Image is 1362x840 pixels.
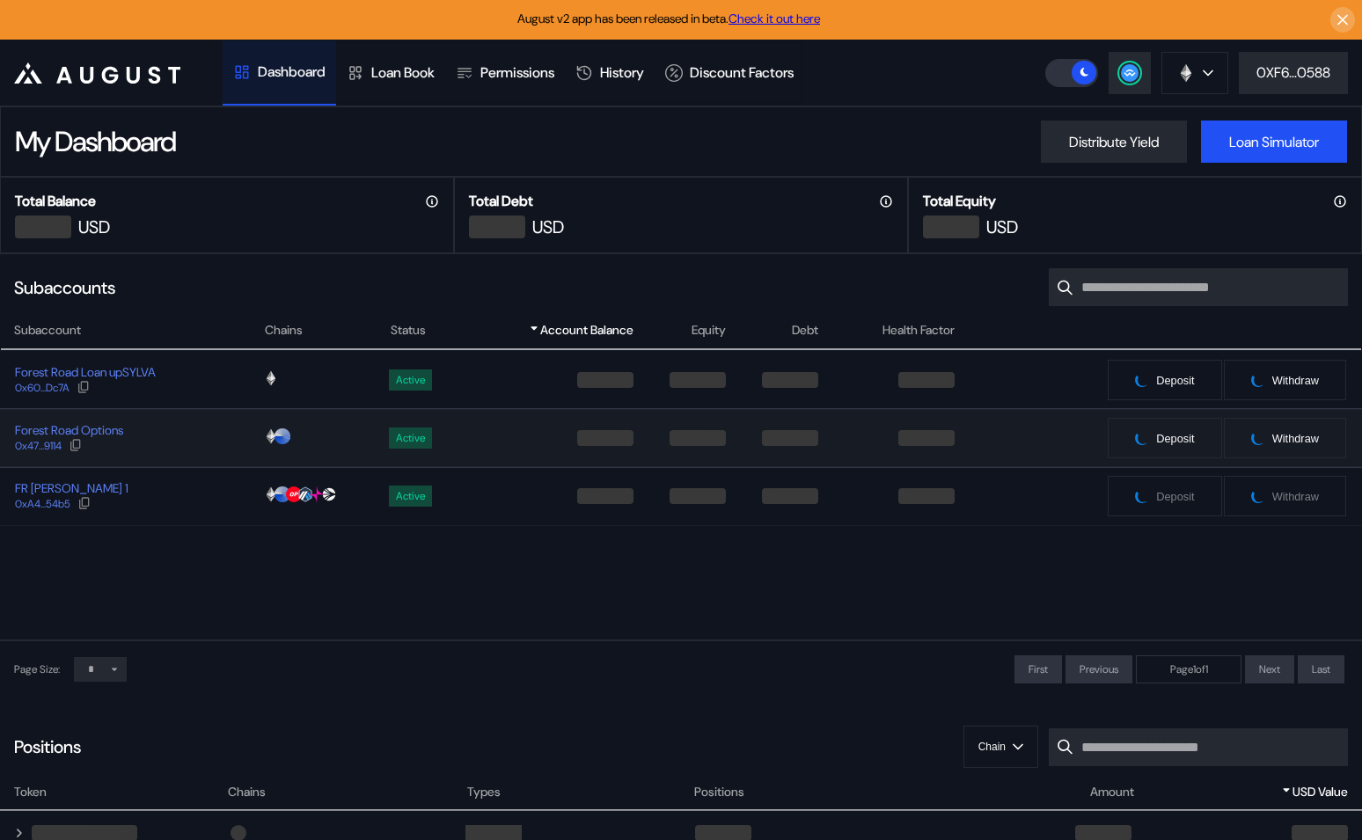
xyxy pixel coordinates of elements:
[1029,662,1048,676] span: First
[258,62,326,81] div: Dashboard
[1176,63,1196,83] img: chain logo
[1090,783,1134,801] span: Amount
[286,486,302,502] img: chain logo
[15,192,96,210] h2: Total Balance
[14,662,60,676] div: Page Size:
[1201,121,1347,163] button: Loan Simulator
[321,486,337,502] img: chain logo
[15,382,70,394] div: 0x60...Dc7A
[275,428,290,444] img: chain logo
[14,321,81,340] span: Subaccount
[690,63,794,82] div: Discount Factors
[263,486,279,502] img: chain logo
[1107,359,1222,401] button: pendingDeposit
[1251,431,1265,445] img: pending
[1170,662,1208,676] span: Page 1 of 1
[1312,662,1330,676] span: Last
[15,480,128,496] div: FR [PERSON_NAME] 1
[1272,374,1319,387] span: Withdraw
[78,215,110,238] div: USD
[336,40,445,106] a: Loan Book
[1041,121,1187,163] button: Distribute Yield
[275,486,290,502] img: chain logo
[480,63,554,82] div: Permissions
[1156,490,1194,503] span: Deposit
[391,321,426,340] span: Status
[228,783,266,801] span: Chains
[1107,417,1222,459] button: pendingDeposit
[15,364,156,380] div: Forest Road Loan upSYLVA
[986,215,1018,238] div: USD
[396,490,425,502] div: Active
[1080,662,1118,676] span: Previous
[1069,133,1159,151] div: Distribute Yield
[1223,359,1347,401] button: pendingWithdraw
[1135,373,1149,387] img: pending
[1065,655,1132,683] button: Previous
[1272,432,1319,445] span: Withdraw
[309,486,325,502] img: chain logo
[540,321,633,340] span: Account Balance
[565,40,655,106] a: History
[15,440,62,452] div: 0x47...9114
[978,741,1006,753] span: Chain
[297,486,313,502] img: chain logo
[882,321,955,340] span: Health Factor
[694,783,744,801] span: Positions
[729,11,820,26] a: Check it out here
[1259,662,1280,676] span: Next
[1135,431,1149,445] img: pending
[15,498,70,510] div: 0xA4...54b5
[14,735,81,758] div: Positions
[1298,655,1344,683] button: Last
[1107,475,1222,517] button: pendingDeposit
[396,432,425,444] div: Active
[963,726,1038,768] button: Chain
[1223,475,1347,517] button: pendingWithdraw
[1014,655,1062,683] button: First
[469,192,533,210] h2: Total Debt
[1229,133,1319,151] div: Loan Simulator
[223,40,336,106] a: Dashboard
[1245,655,1294,683] button: Next
[467,783,501,801] span: Types
[1251,489,1265,503] img: pending
[1135,489,1149,503] img: pending
[600,63,644,82] div: History
[15,123,175,160] div: My Dashboard
[692,321,726,340] span: Equity
[265,321,303,340] span: Chains
[14,276,115,299] div: Subaccounts
[15,422,123,438] div: Forest Road Options
[792,321,818,340] span: Debt
[263,428,279,444] img: chain logo
[532,215,564,238] div: USD
[263,370,279,386] img: chain logo
[923,192,996,210] h2: Total Equity
[1239,52,1348,94] button: 0XF6...0588
[655,40,804,106] a: Discount Factors
[1256,63,1330,82] div: 0XF6...0588
[1272,490,1319,503] span: Withdraw
[1223,417,1347,459] button: pendingWithdraw
[1292,783,1348,801] span: USD Value
[1156,432,1194,445] span: Deposit
[1161,52,1228,94] button: chain logo
[14,783,47,801] span: Token
[396,374,425,386] div: Active
[371,63,435,82] div: Loan Book
[445,40,565,106] a: Permissions
[1251,373,1265,387] img: pending
[517,11,820,26] span: August v2 app has been released in beta.
[1156,374,1194,387] span: Deposit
